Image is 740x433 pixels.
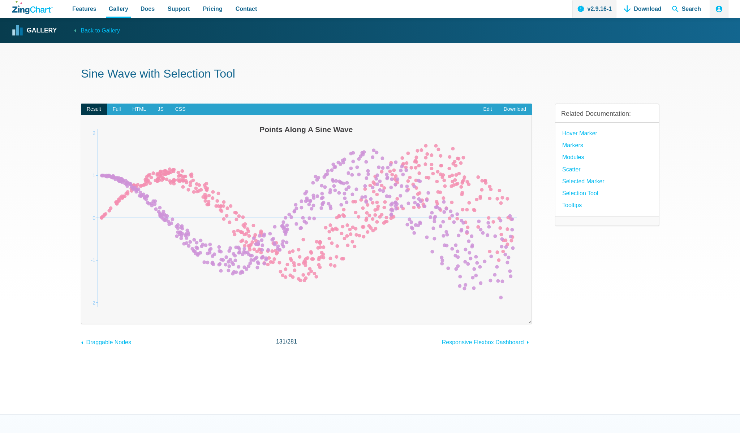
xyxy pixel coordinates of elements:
[478,104,498,115] a: Edit
[498,104,532,115] a: Download
[276,337,297,346] span: /
[562,140,583,150] a: Markers
[203,4,222,14] span: Pricing
[152,104,169,115] span: JS
[72,4,96,14] span: Features
[276,338,286,345] span: 131
[126,104,152,115] span: HTML
[109,4,128,14] span: Gallery
[562,152,584,162] a: modules
[287,338,297,345] span: 281
[562,188,598,198] a: selection tool
[12,1,53,14] a: ZingChart Logo. Click to return to the homepage
[169,104,192,115] span: CSS
[236,4,257,14] span: Contact
[81,66,659,83] h1: Sine Wave with Selection Tool
[81,336,131,347] a: Draggable Nodes
[86,339,131,345] span: Draggable Nodes
[141,4,155,14] span: Docs
[562,200,582,210] a: Tooltips
[81,104,107,115] span: Result
[561,110,653,118] h3: Related Documentation:
[442,339,524,345] span: Responsive Flexbox Dashboard
[107,104,127,115] span: Full
[12,25,57,36] a: Gallery
[81,26,120,35] span: Back to Gallery
[562,176,605,186] a: Selected Marker
[442,336,532,347] a: Responsive Flexbox Dashboard
[64,25,120,35] a: Back to Gallery
[27,27,57,34] strong: Gallery
[562,165,581,174] a: Scatter
[168,4,190,14] span: Support
[562,128,597,138] a: Hover Marker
